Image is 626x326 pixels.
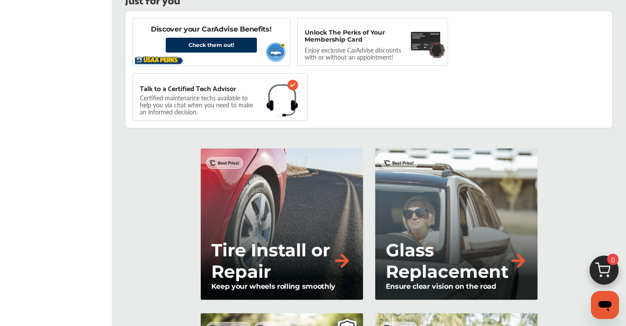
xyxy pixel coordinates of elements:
[305,29,407,43] p: Unlock The Perks of Your Membership Card
[288,80,298,90] img: check-icon.521c8815.svg
[386,239,509,282] p: Glass Replacement
[591,291,619,319] iframe: Button to launch messaging window
[332,251,352,270] img: right-arrow-orange.79f929b2.svg
[267,84,298,117] img: headphones.1b115f31.svg
[262,40,288,64] img: usaa-vehicle.1b55c2f1.svg
[211,239,332,282] p: Tire Install or Repair
[583,252,625,294] img: cart_icon.3d0951e8.svg
[428,41,446,58] img: badge.f18848ea.svg
[140,96,260,114] p: Certified maintenance techs available to help you via chat when you need to make an informed deci...
[135,55,183,65] img: usaa-logo.5ee3b997.svg
[305,46,410,60] p: Enjoy exclusive CarAdvise discounts with or without an appointment!
[140,84,236,92] p: Talk to a Certified Tech Advisor
[151,25,271,34] p: Discover your CarAdvise Benefits!
[607,254,619,265] span: 0
[509,251,528,270] img: right-arrow-orange.79f929b2.svg
[166,38,257,53] a: Check them out!
[211,282,352,291] p: Keep your wheels rolling smoothly
[386,282,526,291] p: Ensure clear vision on the road
[411,29,441,53] img: maintenance-card.27cfeff5.svg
